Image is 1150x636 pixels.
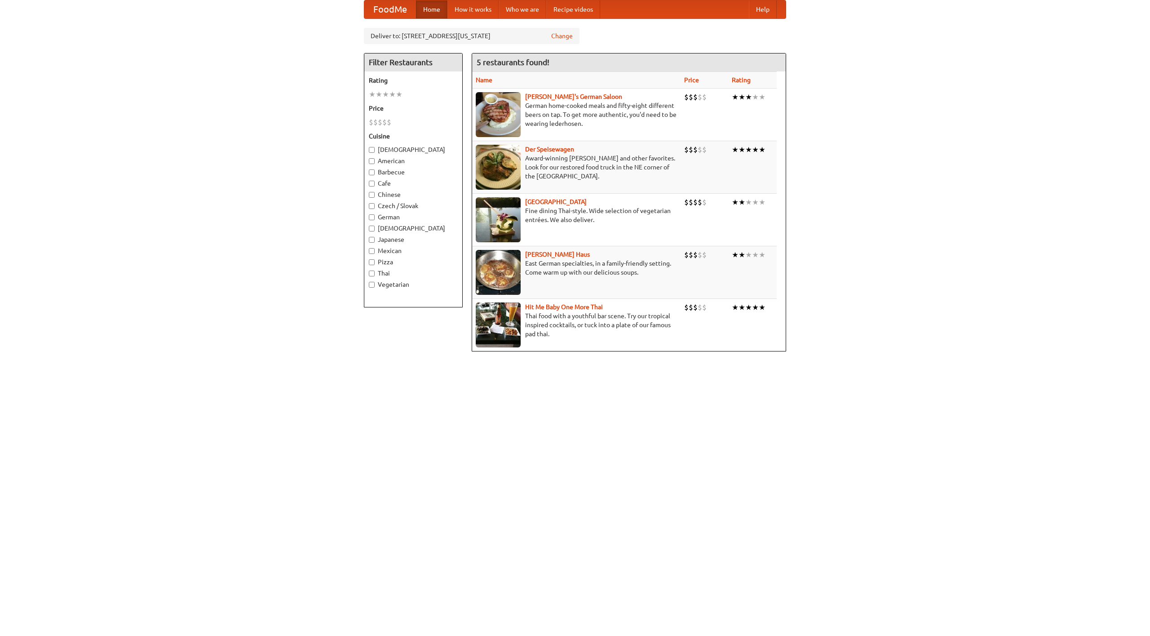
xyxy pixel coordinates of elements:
a: Home [416,0,447,18]
p: Fine dining Thai-style. Wide selection of vegetarian entrées. We also deliver. [476,206,677,224]
li: $ [387,117,391,127]
a: Der Speisewagen [525,146,574,153]
a: Help [749,0,777,18]
a: Price [684,76,699,84]
input: Pizza [369,259,375,265]
li: ★ [752,250,759,260]
a: [GEOGRAPHIC_DATA] [525,198,587,205]
li: $ [684,302,689,312]
input: American [369,158,375,164]
a: Recipe videos [546,0,600,18]
li: ★ [369,89,376,99]
li: $ [693,302,698,312]
a: Change [551,31,573,40]
input: German [369,214,375,220]
li: ★ [396,89,402,99]
div: Deliver to: [STREET_ADDRESS][US_STATE] [364,28,579,44]
li: ★ [752,145,759,155]
h5: Price [369,104,458,113]
li: $ [689,302,693,312]
li: ★ [745,145,752,155]
li: $ [684,197,689,207]
h4: Filter Restaurants [364,53,462,71]
b: [PERSON_NAME]'s German Saloon [525,93,622,100]
li: $ [693,250,698,260]
img: kohlhaus.jpg [476,250,521,295]
label: Barbecue [369,168,458,177]
li: $ [693,92,698,102]
a: Rating [732,76,751,84]
li: $ [689,145,693,155]
li: ★ [759,92,765,102]
li: ★ [752,197,759,207]
li: $ [698,197,702,207]
li: ★ [389,89,396,99]
li: ★ [759,302,765,312]
li: $ [702,302,707,312]
ng-pluralize: 5 restaurants found! [477,58,549,67]
li: $ [698,302,702,312]
li: ★ [752,92,759,102]
li: ★ [752,302,759,312]
h5: Rating [369,76,458,85]
label: Japanese [369,235,458,244]
img: speisewagen.jpg [476,145,521,190]
label: Czech / Slovak [369,201,458,210]
label: [DEMOGRAPHIC_DATA] [369,145,458,154]
li: $ [373,117,378,127]
li: $ [684,92,689,102]
label: Vegetarian [369,280,458,289]
li: $ [684,145,689,155]
label: Pizza [369,258,458,267]
input: Chinese [369,192,375,198]
label: Thai [369,269,458,278]
li: ★ [732,302,739,312]
label: American [369,156,458,165]
input: Vegetarian [369,282,375,288]
a: FoodMe [364,0,416,18]
h5: Cuisine [369,132,458,141]
li: $ [369,117,373,127]
img: satay.jpg [476,197,521,242]
li: ★ [732,92,739,102]
li: $ [698,145,702,155]
li: ★ [732,250,739,260]
p: East German specialties, in a family-friendly setting. Come warm up with our delicious soups. [476,259,677,277]
li: ★ [759,250,765,260]
li: ★ [739,302,745,312]
li: ★ [759,197,765,207]
li: $ [689,92,693,102]
label: Chinese [369,190,458,199]
li: $ [702,92,707,102]
li: $ [693,197,698,207]
p: Award-winning [PERSON_NAME] and other favorites. Look for our restored food truck in the NE corne... [476,154,677,181]
a: Who we are [499,0,546,18]
li: ★ [759,145,765,155]
li: ★ [739,92,745,102]
input: Mexican [369,248,375,254]
a: Name [476,76,492,84]
li: ★ [745,250,752,260]
label: [DEMOGRAPHIC_DATA] [369,224,458,233]
input: Czech / Slovak [369,203,375,209]
li: ★ [732,197,739,207]
input: Barbecue [369,169,375,175]
li: $ [684,250,689,260]
label: Mexican [369,246,458,255]
li: ★ [745,92,752,102]
li: $ [702,197,707,207]
li: $ [702,250,707,260]
input: Thai [369,271,375,276]
li: ★ [382,89,389,99]
input: [DEMOGRAPHIC_DATA] [369,147,375,153]
a: Hit Me Baby One More Thai [525,303,603,311]
label: German [369,213,458,222]
li: $ [382,117,387,127]
li: ★ [739,145,745,155]
li: ★ [739,197,745,207]
a: [PERSON_NAME] Haus [525,251,590,258]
